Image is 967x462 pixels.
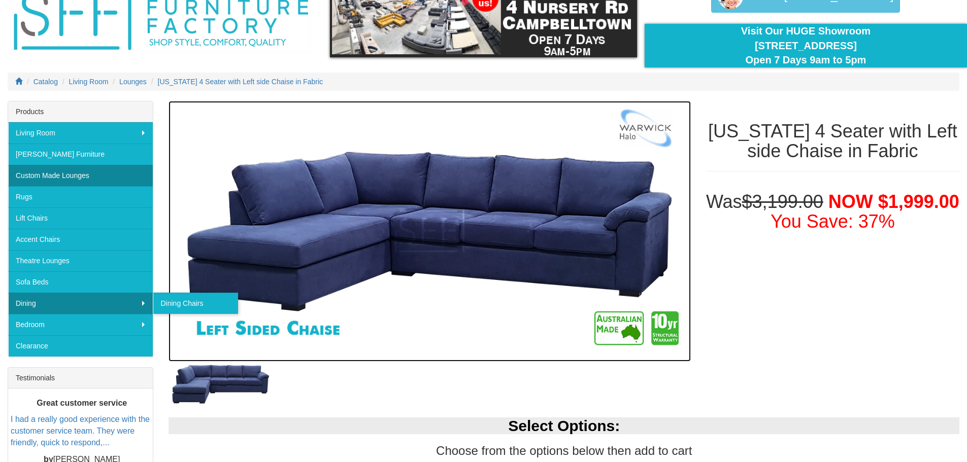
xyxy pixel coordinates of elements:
[8,101,153,122] div: Products
[34,78,58,86] a: Catalog
[8,186,153,207] a: Rugs
[706,121,959,161] h1: [US_STATE] 4 Seater with Left side Chaise in Fabric
[153,293,238,314] a: Dining Chairs
[652,24,959,67] div: Visit Our HUGE Showroom [STREET_ADDRESS] Open 7 Days 9am to 5pm
[119,78,147,86] a: Lounges
[8,165,153,186] a: Custom Made Lounges
[8,207,153,229] a: Lift Chairs
[508,417,620,434] b: Select Options:
[828,191,959,212] span: NOW $1,999.00
[706,192,959,232] h1: Was
[8,229,153,250] a: Accent Chairs
[8,368,153,388] div: Testimonials
[742,191,823,212] del: $3,199.00
[11,415,150,447] a: I had a really good experience with the customer service team. They were friendly, quick to respo...
[8,271,153,293] a: Sofa Beds
[69,78,109,86] a: Living Room
[8,144,153,165] a: [PERSON_NAME] Furniture
[8,122,153,144] a: Living Room
[8,335,153,357] a: Clearance
[8,250,153,271] a: Theatre Lounges
[771,211,895,232] font: You Save: 37%
[8,314,153,335] a: Bedroom
[158,78,323,86] a: [US_STATE] 4 Seater with Left side Chaise in Fabric
[8,293,153,314] a: Dining
[37,399,127,407] b: Great customer service
[169,444,959,457] h3: Choose from the options below then add to cart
